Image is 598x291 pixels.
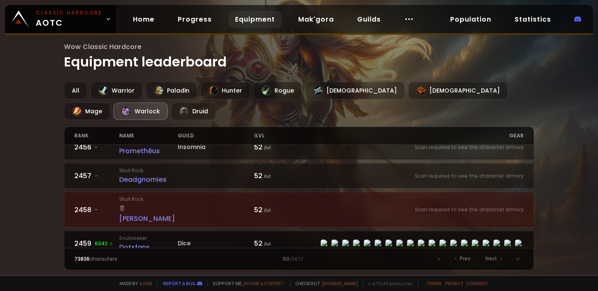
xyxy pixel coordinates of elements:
[64,134,534,160] a: 2456-Nek'RoshPromethêusInsomnia52 ilvlScan required to see the character armory
[228,11,282,28] a: Equipment
[171,11,218,28] a: Progress
[305,82,405,99] div: [DEMOGRAPHIC_DATA]
[253,82,302,99] div: Rogue
[178,239,254,248] div: Dice
[322,280,358,286] a: [DOMAIN_NAME]
[119,203,178,224] div: [PERSON_NAME]
[178,143,254,152] div: Insomnia
[64,82,87,99] div: All
[36,9,102,29] span: AOTC
[95,240,113,247] span: 6342
[64,231,534,256] a: 24596342 SoulseekerDotsfansDice52 ilvlitem-9470item-17707item-13013item-2575item-14136item-16702i...
[36,9,102,17] small: Classic Hardcore
[171,103,216,120] div: Druid
[146,82,197,99] div: Paladin
[126,11,161,28] a: Home
[254,127,299,144] div: ilvl
[64,103,110,120] div: Mage
[426,280,442,286] a: Terms
[290,280,358,286] span: Checkout
[207,280,285,286] span: Support me,
[186,255,411,263] div: 50
[119,242,178,252] div: Dotsfans
[113,103,168,120] div: Warlock
[5,5,116,33] a: Classic HardcoreAOTC
[264,207,271,214] small: ilvl
[415,172,524,180] small: Scan required to see the character armory
[290,256,303,263] small: / 1477
[264,173,271,180] small: ilvl
[64,192,534,227] a: 2458-Skull Rock[PERSON_NAME]52 ilvlScan required to see the character armory
[292,11,341,28] a: Mak'gora
[64,42,534,72] h1: Equipment leaderboard
[140,280,152,286] a: a fan
[119,235,178,242] small: Soulseeker
[254,171,299,181] div: 52
[201,82,250,99] div: Hunter
[178,127,254,144] div: guild
[254,142,299,152] div: 52
[119,196,178,203] small: Skull Rock
[254,238,299,249] div: 52
[74,238,119,249] div: 2459
[115,280,152,286] span: Made by
[408,82,508,99] div: [DEMOGRAPHIC_DATA]
[299,127,524,144] div: gear
[415,144,524,151] small: Scan required to see the character armory
[508,11,558,28] a: Statistics
[264,144,271,151] small: ilvl
[444,11,498,28] a: Population
[254,205,299,215] div: 52
[485,255,497,262] span: Next
[74,127,119,144] div: rank
[74,142,119,152] div: 2456
[119,146,178,156] div: Promethêus
[466,280,488,286] a: Consent
[91,82,142,99] div: Warrior
[74,205,119,215] div: 2458
[415,206,524,213] small: Scan required to see the character armory
[64,42,534,52] span: Wow Classic Hardcore
[74,255,90,262] span: 73836
[264,240,271,247] small: ilvl
[460,255,471,262] span: Prev
[95,206,98,213] span: -
[74,171,119,181] div: 2457
[363,280,413,286] span: v. d752d5 - production
[350,11,387,28] a: Guilds
[119,167,178,174] small: Skull Rock
[445,280,463,286] a: Privacy
[74,255,187,263] div: characters
[119,174,178,185] div: Deadgnomies
[244,280,285,286] a: Buy me a coffee
[95,172,98,180] span: -
[95,144,98,151] span: -
[119,127,178,144] div: name
[64,163,534,188] a: 2457-Skull RockDeadgnomies52 ilvlScan required to see the character armory
[163,280,196,286] a: Report a bug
